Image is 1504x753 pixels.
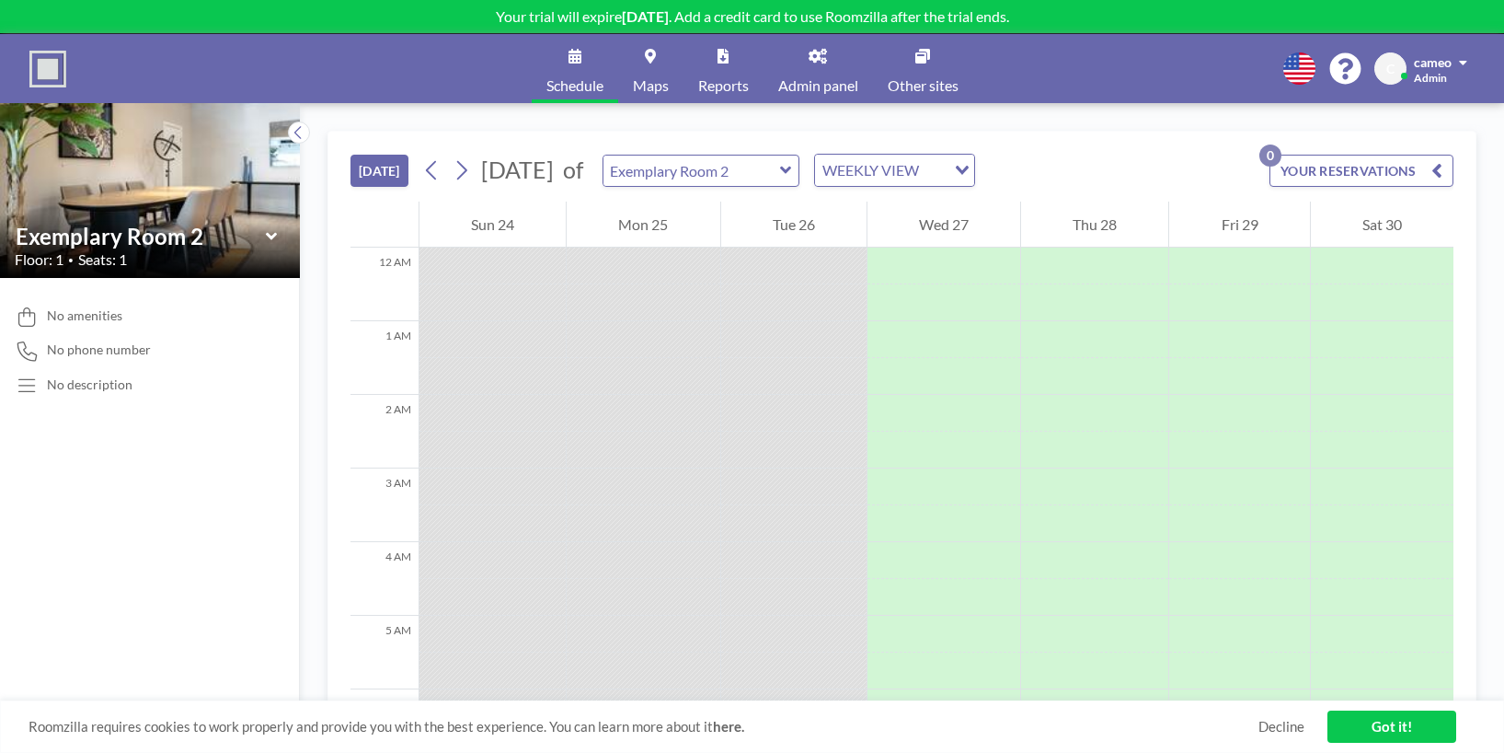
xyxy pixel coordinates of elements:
[350,321,419,395] div: 1 AM
[1169,202,1309,248] div: Fri 29
[47,376,132,393] div: No description
[1414,71,1447,85] span: Admin
[633,78,669,93] span: Maps
[721,202,867,248] div: Tue 26
[567,202,719,248] div: Mon 25
[563,156,583,184] span: of
[68,254,74,266] span: •
[698,78,749,93] span: Reports
[47,307,122,324] span: No amenities
[713,718,744,735] a: here.
[350,542,419,616] div: 4 AM
[873,34,973,103] a: Other sites
[350,616,419,689] div: 5 AM
[1327,711,1456,743] a: Got it!
[78,250,127,269] span: Seats: 1
[350,155,408,187] button: [DATE]
[1269,155,1453,187] button: YOUR RESERVATIONS0
[603,156,780,186] input: Exemplary Room 2
[1386,61,1395,77] span: C
[763,34,873,103] a: Admin panel
[29,718,1258,736] span: Roomzilla requires cookies to work properly and provide you with the best experience. You can lea...
[924,158,944,182] input: Search for option
[350,469,419,542] div: 3 AM
[481,156,554,183] span: [DATE]
[1021,202,1168,248] div: Thu 28
[16,223,266,249] input: Exemplary Room 2
[532,34,618,103] a: Schedule
[888,78,959,93] span: Other sites
[618,34,683,103] a: Maps
[1414,54,1452,70] span: cameo
[778,78,858,93] span: Admin panel
[350,395,419,469] div: 2 AM
[867,202,1020,248] div: Wed 27
[29,51,66,87] img: organization-logo
[819,158,923,182] span: WEEKLY VIEW
[419,202,566,248] div: Sun 24
[683,34,763,103] a: Reports
[622,7,669,25] b: [DATE]
[1258,718,1304,736] a: Decline
[546,78,603,93] span: Schedule
[1259,145,1281,167] p: 0
[815,155,974,186] div: Search for option
[15,250,63,269] span: Floor: 1
[47,342,151,358] span: No phone number
[1311,202,1453,248] div: Sat 30
[350,248,419,321] div: 12 AM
